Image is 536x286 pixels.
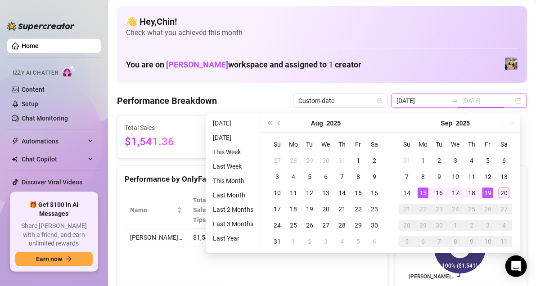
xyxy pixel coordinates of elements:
td: 2025-10-10 [480,233,496,250]
div: 2 [466,220,477,231]
td: 2025-09-22 [415,201,431,217]
div: 5 [482,155,493,166]
td: 2025-08-04 [285,169,302,185]
div: 23 [434,204,445,214]
span: calendar [377,98,383,103]
td: 2025-09-03 [447,152,464,169]
div: 18 [466,188,477,198]
td: 2025-09-06 [496,152,512,169]
td: 2025-08-08 [350,169,366,185]
td: 2025-10-04 [496,217,512,233]
li: This Week [209,147,257,157]
div: 23 [369,204,380,214]
div: 6 [499,155,509,166]
div: 6 [320,171,331,182]
div: 14 [401,188,412,198]
div: 6 [369,236,380,247]
span: [PERSON_NAME] [166,60,228,69]
td: 2025-09-30 [431,217,447,233]
img: Chat Copilot [12,156,18,162]
div: 9 [434,171,445,182]
th: Mo [415,136,431,152]
div: 19 [304,204,315,214]
td: 2025-09-29 [415,217,431,233]
td: 2025-09-11 [464,169,480,185]
a: Chat Monitoring [22,115,68,122]
td: 2025-09-02 [431,152,447,169]
div: 1 [418,155,428,166]
span: Total Sales [125,123,207,133]
div: 28 [401,220,412,231]
div: 8 [418,171,428,182]
button: Choose a year [327,114,341,132]
div: 20 [320,204,331,214]
td: 2025-07-27 [269,152,285,169]
td: 2025-10-03 [480,217,496,233]
td: 2025-10-08 [447,233,464,250]
div: 27 [272,155,283,166]
th: Th [464,136,480,152]
div: 5 [401,236,412,247]
div: 3 [482,220,493,231]
div: 10 [450,171,461,182]
span: Check what you achieved this month [126,28,518,38]
td: 2025-09-03 [318,233,334,250]
td: 2025-09-09 [431,169,447,185]
td: 2025-09-04 [334,233,350,250]
td: 2025-09-08 [415,169,431,185]
td: 2025-09-05 [480,152,496,169]
input: Start date [396,96,448,106]
td: 2025-08-05 [302,169,318,185]
div: 26 [304,220,315,231]
button: Last year (Control + left) [265,114,275,132]
div: 21 [337,204,347,214]
td: 2025-09-23 [431,201,447,217]
div: 31 [337,155,347,166]
td: 2025-09-16 [431,185,447,201]
input: End date [462,96,513,106]
div: 11 [466,171,477,182]
span: Earn now [36,255,62,263]
div: 1 [288,236,299,247]
span: Share [PERSON_NAME] with a friend, and earn unlimited rewards [15,222,93,248]
td: 2025-08-24 [269,217,285,233]
div: 9 [369,171,380,182]
td: 2025-09-07 [399,169,415,185]
td: 2025-09-19 [480,185,496,201]
div: 29 [418,220,428,231]
td: 2025-08-22 [350,201,366,217]
div: 2 [304,236,315,247]
td: [PERSON_NAME]… [125,229,188,246]
span: Izzy AI Chatter [13,69,58,77]
div: 10 [482,236,493,247]
div: 22 [353,204,364,214]
div: 4 [466,155,477,166]
td: 2025-08-28 [334,217,350,233]
span: to [451,97,459,104]
th: Sa [366,136,383,152]
div: 2 [369,155,380,166]
td: 2025-10-05 [399,233,415,250]
td: 2025-10-02 [464,217,480,233]
div: 19 [482,188,493,198]
span: Name [130,205,175,215]
img: Veronica [505,58,518,70]
td: 2025-08-25 [285,217,302,233]
li: Last Month [209,190,257,201]
div: 7 [401,171,412,182]
td: 2025-10-07 [431,233,447,250]
div: 8 [353,171,364,182]
button: Choose a month [441,114,453,132]
td: 2025-09-02 [302,233,318,250]
div: 10 [272,188,283,198]
div: 8 [450,236,461,247]
div: 30 [369,220,380,231]
td: 2025-08-02 [366,152,383,169]
div: Open Intercom Messenger [505,255,527,277]
span: swap-right [451,97,459,104]
td: 2025-09-14 [399,185,415,201]
div: 28 [337,220,347,231]
li: [DATE] [209,132,257,143]
div: 16 [434,188,445,198]
td: 2025-10-01 [447,217,464,233]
